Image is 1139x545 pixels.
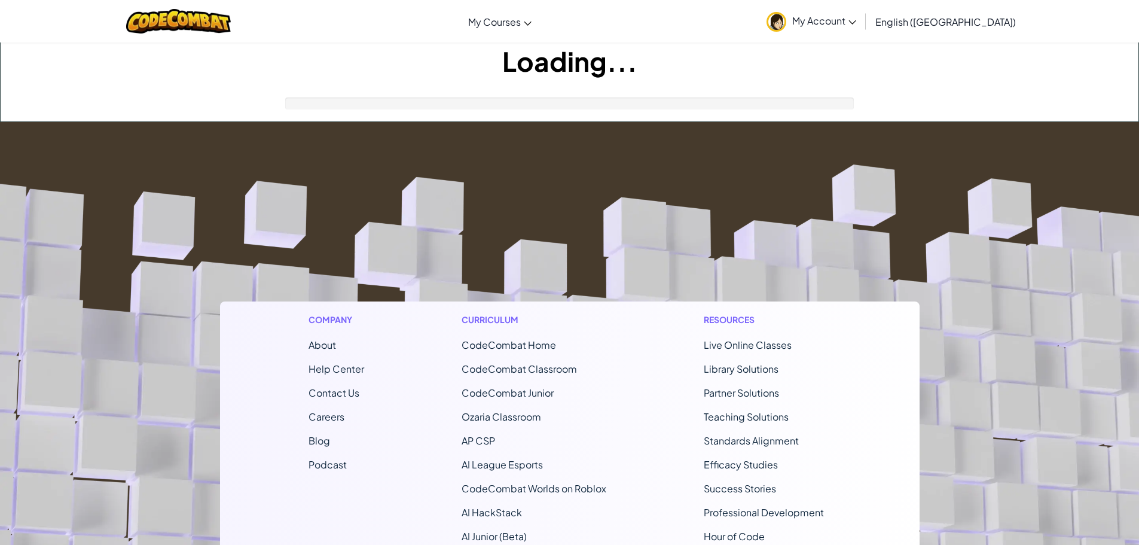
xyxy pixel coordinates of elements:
[462,482,606,495] a: CodeCombat Worlds on Roblox
[462,5,538,38] a: My Courses
[704,530,765,543] a: Hour of Code
[309,386,359,399] span: Contact Us
[309,410,344,423] a: Careers
[704,339,792,351] a: Live Online Classes
[462,530,527,543] a: AI Junior (Beta)
[309,339,336,351] a: About
[704,363,778,375] a: Library Solutions
[704,386,779,399] a: Partner Solutions
[462,506,522,519] a: AI HackStack
[792,14,856,27] span: My Account
[1,42,1138,80] h1: Loading...
[875,16,1016,28] span: English ([GEOGRAPHIC_DATA])
[126,9,231,34] img: CodeCombat logo
[704,434,799,447] a: Standards Alignment
[704,506,824,519] a: Professional Development
[468,16,521,28] span: My Courses
[462,434,495,447] a: AP CSP
[869,5,1022,38] a: English ([GEOGRAPHIC_DATA])
[767,12,786,32] img: avatar
[309,313,364,326] h1: Company
[309,363,364,375] a: Help Center
[704,313,831,326] h1: Resources
[309,458,347,471] a: Podcast
[462,363,577,375] a: CodeCombat Classroom
[704,482,776,495] a: Success Stories
[462,410,541,423] a: Ozaria Classroom
[462,313,606,326] h1: Curriculum
[309,434,330,447] a: Blog
[462,339,556,351] span: CodeCombat Home
[462,386,554,399] a: CodeCombat Junior
[704,410,789,423] a: Teaching Solutions
[462,458,543,471] a: AI League Esports
[761,2,862,40] a: My Account
[704,458,778,471] a: Efficacy Studies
